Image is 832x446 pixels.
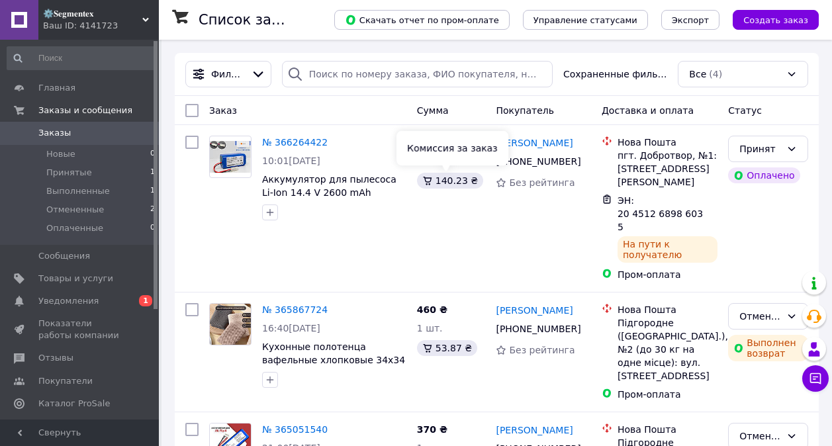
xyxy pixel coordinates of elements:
[618,388,717,401] div: Пром-оплата
[493,152,580,171] div: [PHONE_NUMBER]
[417,323,443,334] span: 1 шт.
[618,149,717,189] div: пгт. Добротвор, №1: [STREET_ADDRESS][PERSON_NAME]
[563,67,667,81] span: Сохраненные фильтры:
[262,304,328,315] a: № 365867724
[211,67,246,81] span: Фильтры
[417,304,447,315] span: 460 ₴
[709,69,722,79] span: (4)
[618,195,703,232] span: ЭН: 20 4512 6898 6035
[46,222,103,234] span: Оплаченные
[262,323,320,334] span: 16:40[DATE]
[150,148,155,160] span: 0
[334,10,510,30] button: Скачать отчет по пром-оплате
[262,156,320,166] span: 10:01[DATE]
[496,136,573,150] a: [PERSON_NAME]
[262,174,396,238] a: Аккумулятор для пылесоса Li-Ion 14.4 V 2600 mAh батарея для Xiaomi, Rowenta, Tefal, PUPPYOO, iSwe...
[618,236,717,263] div: На пути к получателю
[262,424,328,435] a: № 365051540
[345,14,499,26] span: Скачать отчет по пром-оплате
[43,8,142,20] span: ⚙️𝐒𝐞𝐠𝐦𝐞𝐧𝐭𝐞𝐱
[46,167,92,179] span: Принятые
[209,136,252,178] a: Фото товару
[210,304,251,345] img: Фото товару
[802,365,829,392] button: Чат с покупателем
[417,340,477,356] div: 53.87 ₴
[728,105,762,116] span: Статус
[496,304,573,317] a: [PERSON_NAME]
[38,295,99,307] span: Уведомления
[719,14,819,24] a: Создать заказ
[199,12,312,28] h1: Список заказов
[38,127,71,139] span: Заказы
[38,273,113,285] span: Товары и услуги
[150,167,155,179] span: 1
[417,424,447,435] span: 370 ₴
[38,398,110,410] span: Каталог ProSale
[396,131,508,165] div: Комиссия за заказ
[509,177,575,188] span: Без рейтинга
[282,61,553,87] input: Поиск по номеру заказа, ФИО покупателя, номеру телефона, Email, номеру накладной
[262,341,405,392] a: Кухонные полотенца вафельные хлопковые 34x34 см набор комплект 3 шт Домашний текстиль SGX24
[602,105,694,116] span: Доставка и оплата
[739,309,781,324] div: Отменен
[689,67,706,81] span: Все
[672,15,709,25] span: Экспорт
[209,105,237,116] span: Заказ
[150,204,155,216] span: 2
[417,173,483,189] div: 140.23 ₴
[728,335,808,361] div: Выполнен возврат
[38,352,73,364] span: Отзывы
[739,429,781,443] div: Отменен
[618,316,717,382] div: Підгородне ([GEOGRAPHIC_DATA].), №2 (до 30 кг на одне місце): вул. [STREET_ADDRESS]
[417,105,449,116] span: Сумма
[139,295,152,306] span: 1
[493,320,580,338] div: [PHONE_NUMBER]
[46,148,75,160] span: Новые
[496,424,573,437] a: [PERSON_NAME]
[743,15,808,25] span: Создать заказ
[38,105,132,116] span: Заказы и сообщения
[618,268,717,281] div: Пром-оплата
[38,250,90,262] span: Сообщения
[7,46,156,70] input: Поиск
[46,204,104,216] span: Отмененные
[728,167,800,183] div: Оплачено
[739,142,781,156] div: Принят
[150,222,155,234] span: 0
[733,10,819,30] button: Создать заказ
[618,136,717,149] div: Нова Пошта
[38,82,75,94] span: Главная
[43,20,159,32] div: Ваш ID: 4141723
[262,137,328,148] a: № 366264422
[38,375,93,387] span: Покупатели
[496,105,554,116] span: Покупатель
[523,10,648,30] button: Управление статусами
[150,185,155,197] span: 1
[210,141,251,173] img: Фото товару
[509,345,575,355] span: Без рейтинга
[209,303,252,345] a: Фото товару
[533,15,637,25] span: Управление статусами
[38,318,122,341] span: Показатели работы компании
[661,10,719,30] button: Экспорт
[618,303,717,316] div: Нова Пошта
[618,423,717,436] div: Нова Пошта
[46,185,110,197] span: Выполненные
